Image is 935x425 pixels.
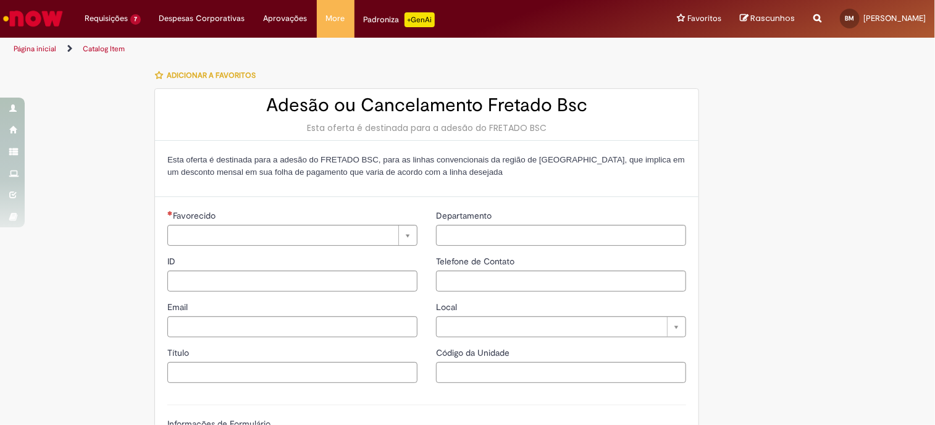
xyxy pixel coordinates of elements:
[167,70,256,80] span: Adicionar a Favoritos
[405,12,435,27] p: +GenAi
[159,12,245,25] span: Despesas Corporativas
[130,14,141,25] span: 7
[436,347,512,358] span: Código da Unidade
[167,362,417,383] input: Título
[1,6,65,31] img: ServiceNow
[436,301,459,313] span: Local
[740,13,795,25] a: Rascunhos
[750,12,795,24] span: Rascunhos
[167,301,190,313] span: Email
[845,14,855,22] span: BM
[167,211,173,216] span: Necessários
[436,225,686,246] input: Departamento
[167,271,417,292] input: ID
[436,256,517,267] span: Telefone de Contato
[167,225,417,246] a: Limpar campo Favorecido
[167,122,686,134] div: Esta oferta é destinada para a adesão do FRETADO BSC
[167,256,178,267] span: ID
[154,62,262,88] button: Adicionar a Favoritos
[364,12,435,27] div: Padroniza
[173,210,218,221] span: Necessários - Favorecido
[85,12,128,25] span: Requisições
[436,271,686,292] input: Telefone de Contato
[14,44,56,54] a: Página inicial
[83,44,125,54] a: Catalog Item
[436,362,686,383] input: Código da Unidade
[264,12,308,25] span: Aprovações
[167,155,685,177] span: Esta oferta é destinada para a adesão do FRETADO BSC, para as linhas convencionais da região de [...
[326,12,345,25] span: More
[167,316,417,337] input: Email
[687,12,721,25] span: Favoritos
[863,13,926,23] span: [PERSON_NAME]
[167,347,191,358] span: Título
[436,210,494,221] span: Departamento
[436,316,686,337] a: Limpar campo Local
[167,95,686,116] h2: Adesão ou Cancelamento Fretado Bsc
[9,38,614,61] ul: Trilhas de página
